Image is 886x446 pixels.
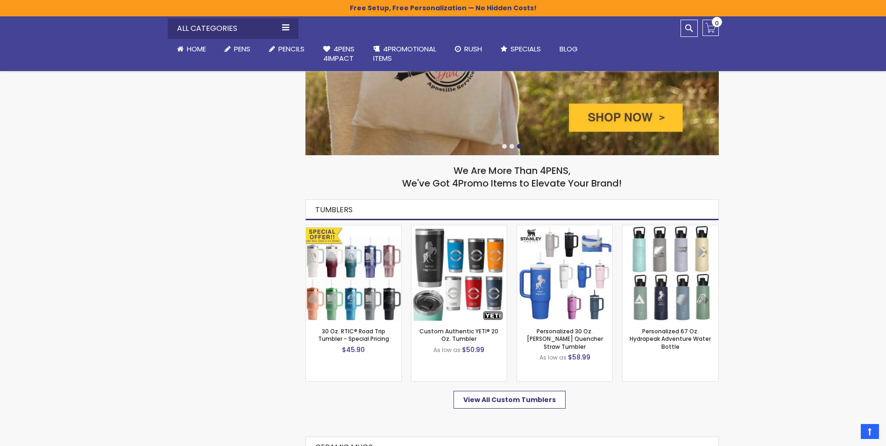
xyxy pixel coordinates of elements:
span: $50.99 [462,345,484,354]
img: Custom Authentic YETI® 20 Oz. Tumbler [411,225,507,321]
span: $58.99 [568,352,590,362]
span: 0 [715,19,719,28]
a: Specials [491,39,550,59]
h2: Tumblers [305,199,719,220]
a: Personalized 67 Oz. Hydrapeak Adventure Water Bottle [623,225,718,233]
a: Pens [215,39,260,59]
a: View All Custom Tumblers [454,391,566,409]
a: 4PROMOTIONALITEMS [364,39,446,69]
a: Personalized 67 Oz. Hydrapeak Adventure Water Bottle [630,327,711,350]
a: Top [861,424,879,439]
a: Home [168,39,215,59]
a: Pencils [260,39,314,59]
a: Personalized 30 Oz. [PERSON_NAME] Quencher Straw Tumbler [527,327,603,350]
span: Pencils [278,44,305,54]
span: As low as [539,353,567,361]
a: Rush [446,39,491,59]
span: Rush [464,44,482,54]
a: Custom Authentic YETI® 20 Oz. Tumbler [411,225,507,233]
a: Blog [550,39,587,59]
a: 30 Oz. RTIC® Road Trip Tumbler - Special Pricing [318,327,389,343]
img: Personalized 30 Oz. Stanley Quencher Straw Tumbler [517,225,612,321]
img: Personalized 67 Oz. Hydrapeak Adventure Water Bottle [623,225,718,321]
a: 0 [702,20,719,36]
img: 30 Oz. RTIC® Road Trip Tumbler - Special Pricing [306,225,401,321]
div: All Categories [168,18,298,39]
span: As low as [433,346,461,354]
span: View All Custom Tumblers [463,395,556,404]
span: Home [187,44,206,54]
span: 4PROMOTIONAL ITEMS [373,44,436,63]
h2: We Are More Than 4PENS, We've Got 4Promo Items to Elevate Your Brand! [305,165,719,190]
a: 4Pens4impact [314,39,364,69]
a: 30 Oz. RTIC® Road Trip Tumbler - Special Pricing [306,225,401,233]
span: Blog [560,44,578,54]
span: Pens [234,44,250,54]
a: Personalized 30 Oz. Stanley Quencher Straw Tumbler [517,225,612,233]
span: Specials [510,44,541,54]
span: $45.90 [342,345,365,354]
span: 4Pens 4impact [323,44,354,63]
a: Custom Authentic YETI® 20 Oz. Tumbler [419,327,498,343]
